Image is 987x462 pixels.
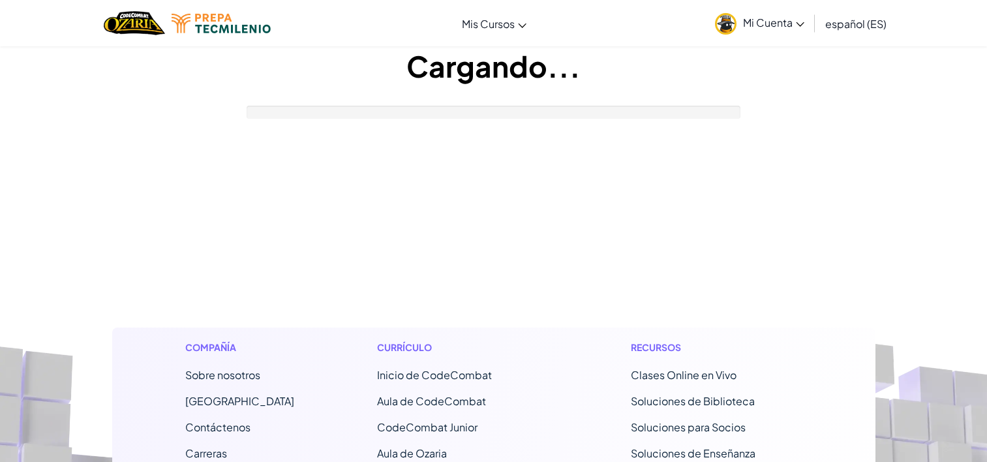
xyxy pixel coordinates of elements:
[715,13,736,35] img: avatar
[104,10,164,37] a: Ozaria by CodeCombat logo
[708,3,811,44] a: Mi Cuenta
[631,446,755,460] a: Soluciones de Enseñanza
[819,6,893,41] a: español (ES)
[377,368,492,382] span: Inicio de CodeCombat
[185,368,260,382] a: Sobre nosotros
[631,341,802,354] h1: Recursos
[377,341,549,354] h1: Currículo
[631,368,736,382] a: Clases Online en Vivo
[377,446,447,460] a: Aula de Ozaria
[377,394,486,408] a: Aula de CodeCombat
[743,16,804,29] span: Mi Cuenta
[631,394,755,408] a: Soluciones de Biblioteca
[185,341,294,354] h1: Compañía
[172,14,271,33] img: Tecmilenio logo
[104,10,164,37] img: Home
[825,17,887,31] span: español (ES)
[185,420,251,434] span: Contáctenos
[185,446,227,460] a: Carreras
[377,420,478,434] a: CodeCombat Junior
[455,6,533,41] a: Mis Cursos
[185,394,294,408] a: [GEOGRAPHIC_DATA]
[462,17,515,31] span: Mis Cursos
[631,420,746,434] a: Soluciones para Socios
